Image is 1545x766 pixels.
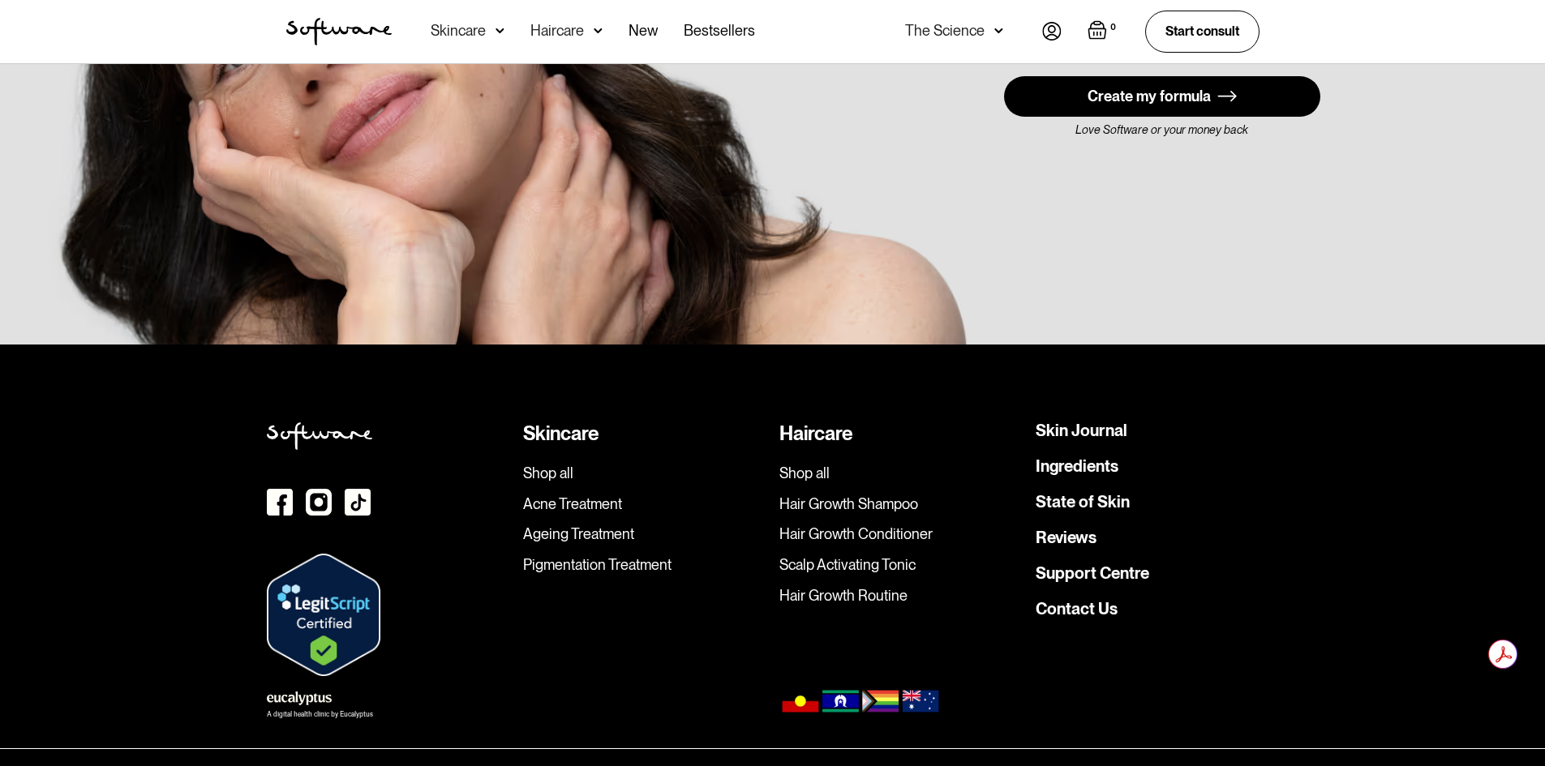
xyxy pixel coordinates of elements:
[523,556,766,574] a: Pigmentation Treatment
[523,495,766,513] a: Acne Treatment
[905,23,985,39] div: The Science
[286,18,392,45] img: Software Logo
[523,422,766,446] div: Skincare
[1107,20,1119,35] div: 0
[267,489,293,516] img: Facebook icon
[1004,76,1320,117] a: Create my formula
[1036,601,1118,617] a: Contact Us
[1004,123,1320,137] div: Love Software or your money back
[779,556,1023,574] a: Scalp Activating Tonic
[779,422,1023,446] div: Haircare
[267,422,372,450] img: Softweare logo
[779,464,1023,482] a: Shop all
[779,587,1023,605] a: Hair Growth Routine
[994,23,1003,39] img: arrow down
[267,554,380,677] img: Verify Approval for www.skin.software
[1088,88,1211,105] div: Create my formula
[1036,529,1097,546] a: Reviews
[345,489,371,516] img: TikTok Icon
[779,525,1023,543] a: Hair Growth Conditioner
[1088,20,1119,43] a: Open empty cart
[267,712,373,718] div: A digital health clinic by Eucalyptus
[523,464,766,482] a: Shop all
[1036,422,1127,439] a: Skin Journal
[306,489,332,516] img: instagram icon
[523,525,766,543] a: Ageing Treatment
[1036,458,1118,474] a: Ingredients
[594,23,603,39] img: arrow down
[530,23,584,39] div: Haircare
[431,23,486,39] div: Skincare
[496,23,504,39] img: arrow down
[286,18,392,45] a: home
[267,607,380,620] a: Verify LegitScript Approval for www.skin.software
[1036,494,1130,510] a: State of Skin
[267,689,373,718] a: A digital health clinic by Eucalyptus
[1145,11,1260,52] a: Start consult
[779,495,1023,513] a: Hair Growth Shampoo
[1036,565,1149,581] a: Support Centre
